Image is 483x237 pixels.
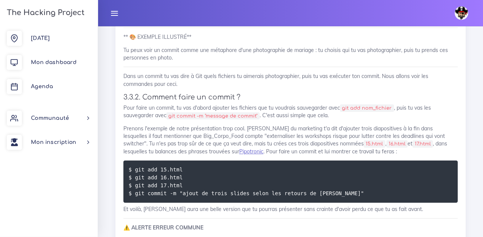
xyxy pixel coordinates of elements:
code: git commit -m "message de commit" [166,112,260,120]
span: [DATE] [31,35,50,41]
p: Pour faire un commit, tu vas d'abord ajouter les fichiers que tu voudrais sauvegarder avec , puis... [123,104,458,119]
code: 15.html [364,140,385,148]
code: git add nom_fichier [340,104,394,112]
code: 16.html [386,140,408,148]
img: avatar [455,6,468,20]
h4: 3.3.2. Comment faire un commit ? [123,93,458,101]
h3: The Hacking Project [5,9,85,17]
span: Mon inscription [31,139,76,145]
code: 17.html [412,140,433,148]
span: Agenda [31,84,53,89]
p: ** 🎨 EXEMPLE ILLUSTRÉ** [123,33,458,41]
a: Pipotronic [239,148,263,155]
strong: ⚠️ ALERTE ERREUR COMMUNE [123,224,203,231]
span: Mon dashboard [31,60,77,65]
p: Prenons l'exemple de notre présentation trop cool. [PERSON_NAME] du marketing t'a dit d'ajouter t... [123,125,458,155]
span: Communauté [31,115,69,121]
p: Dans un commit tu vas dire à Git quels fichiers tu aimerais photographier, puis tu vas exécuter t... [123,72,458,88]
p: Et voilà, [PERSON_NAME] aura une belle version que tu pourras présenter sans crainte d'avoir perd... [123,205,458,213]
p: Tu peux voir un commit comme une métaphore d'une photographie de mariage : tu choisis qui tu vas ... [123,46,458,62]
code: $ git add 15.html $ git add 16.html $ git add 17.html $ git commit -m "ajout de trois slides selo... [129,165,366,197]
